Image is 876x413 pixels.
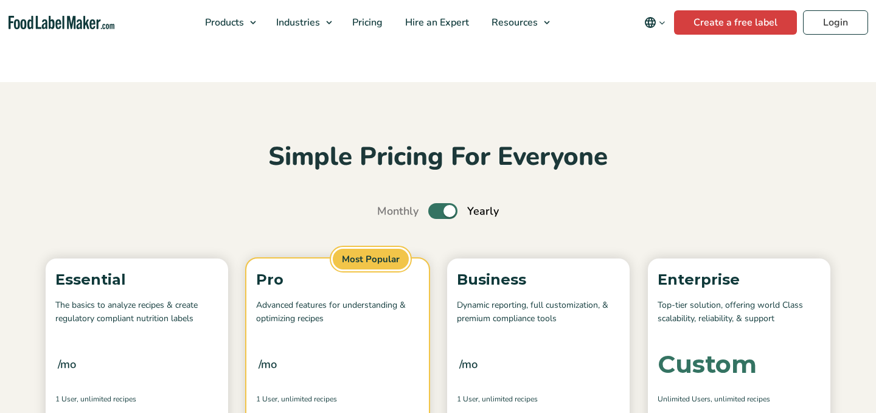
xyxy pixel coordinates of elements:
[803,10,868,35] a: Login
[457,394,478,404] span: 1 User
[401,16,470,29] span: Hire an Expert
[256,394,277,404] span: 1 User
[711,394,770,404] span: , Unlimited Recipes
[459,356,478,373] span: /mo
[55,394,77,404] span: 1 User
[273,16,321,29] span: Industries
[55,268,218,291] p: Essential
[428,203,457,219] label: Toggle
[40,141,836,174] h2: Simple Pricing For Everyone
[259,356,277,373] span: /mo
[658,352,757,377] div: Custom
[467,203,499,220] span: Yearly
[658,299,821,326] p: Top-tier solution, offering world Class scalability, reliability, & support
[277,394,337,404] span: , Unlimited Recipes
[488,16,539,29] span: Resources
[478,394,538,404] span: , Unlimited Recipes
[658,268,821,291] p: Enterprise
[77,394,136,404] span: , Unlimited Recipes
[636,10,674,35] button: Change language
[58,356,76,373] span: /mo
[457,268,620,291] p: Business
[349,16,384,29] span: Pricing
[674,10,797,35] a: Create a free label
[256,268,419,291] p: Pro
[658,394,711,404] span: Unlimited Users
[256,299,419,326] p: Advanced features for understanding & optimizing recipes
[201,16,245,29] span: Products
[55,299,218,326] p: The basics to analyze recipes & create regulatory compliant nutrition labels
[331,247,411,272] span: Most Popular
[9,16,114,30] a: Food Label Maker homepage
[377,203,419,220] span: Monthly
[457,299,620,326] p: Dynamic reporting, full customization, & premium compliance tools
